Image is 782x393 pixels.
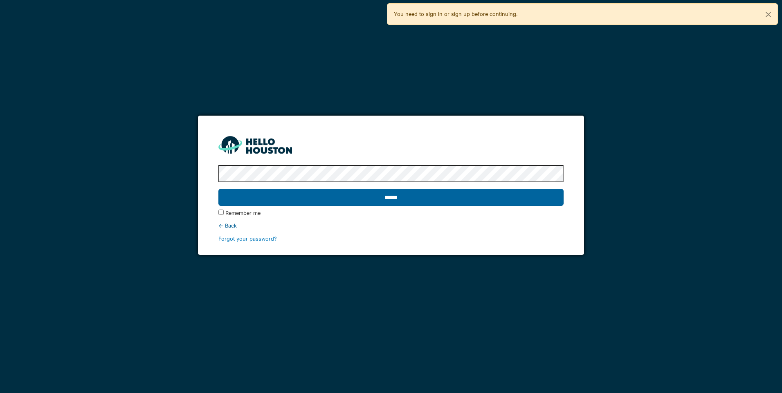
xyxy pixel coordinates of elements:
a: Forgot your password? [218,236,277,242]
label: Remember me [225,209,261,217]
img: HH_line-BYnF2_Hg.png [218,136,292,154]
div: ← Back [218,222,563,230]
button: Close [759,4,778,25]
div: You need to sign in or sign up before continuing. [387,3,778,25]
